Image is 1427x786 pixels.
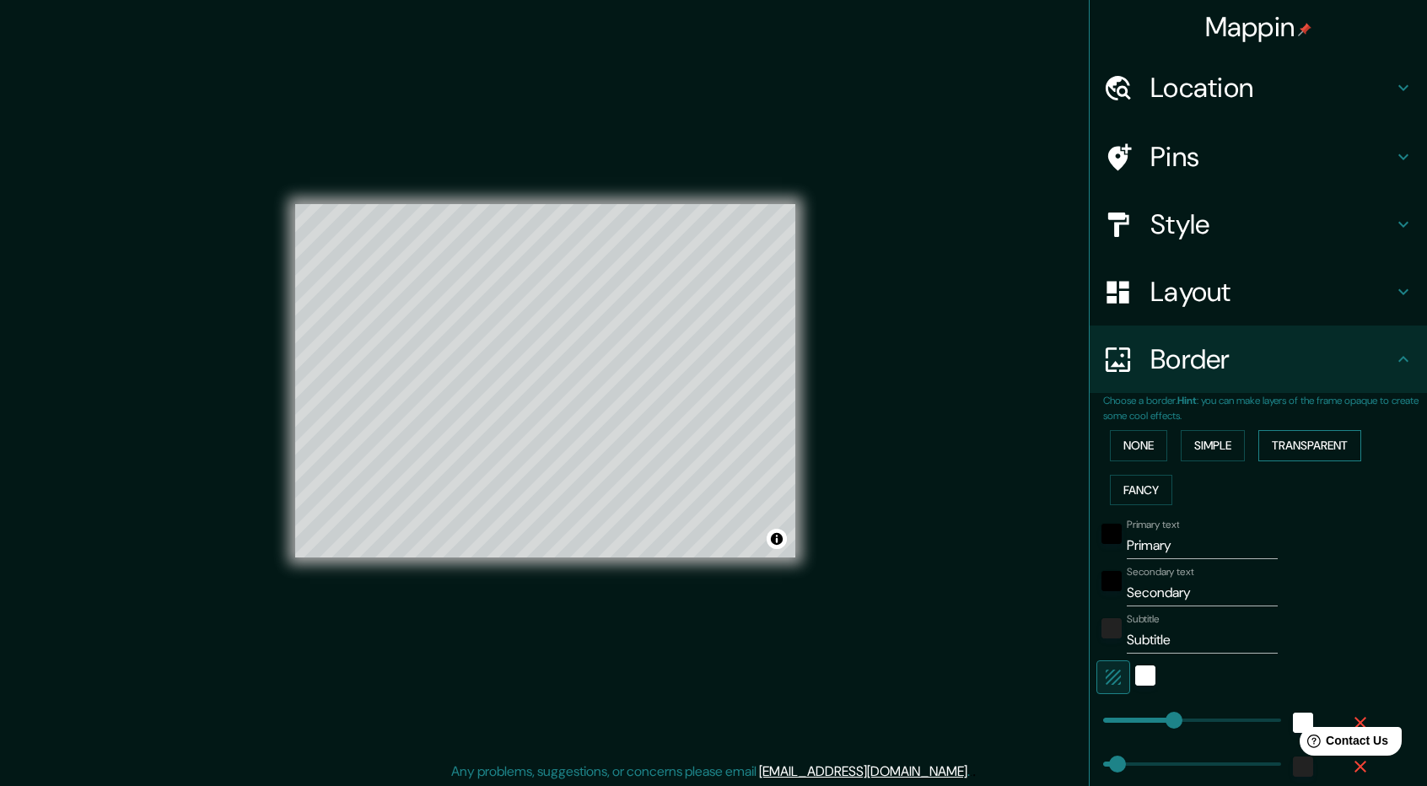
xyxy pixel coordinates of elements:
h4: Pins [1150,140,1393,174]
p: Choose a border. : you can make layers of the frame opaque to create some cool effects. [1103,393,1427,423]
button: Simple [1181,430,1245,461]
button: Fancy [1110,475,1172,506]
h4: Location [1150,71,1393,105]
div: Pins [1090,123,1427,191]
div: Location [1090,54,1427,121]
div: . [970,762,972,782]
button: black [1101,571,1122,591]
iframe: Help widget launcher [1277,720,1408,767]
div: Layout [1090,258,1427,326]
label: Subtitle [1127,612,1160,627]
div: . [972,762,976,782]
h4: Layout [1150,275,1393,309]
label: Primary text [1127,518,1179,532]
div: Border [1090,326,1427,393]
img: pin-icon.png [1298,23,1311,36]
p: Any problems, suggestions, or concerns please email . [451,762,970,782]
h4: Style [1150,207,1393,241]
h4: Border [1150,342,1393,376]
button: None [1110,430,1167,461]
button: white [1293,713,1313,733]
h4: Mappin [1205,10,1312,44]
button: white [1135,665,1155,686]
button: color-222222 [1101,618,1122,638]
button: black [1101,524,1122,544]
button: Transparent [1258,430,1361,461]
div: Style [1090,191,1427,258]
b: Hint [1177,394,1197,407]
button: Toggle attribution [767,529,787,549]
a: [EMAIL_ADDRESS][DOMAIN_NAME] [759,762,967,780]
label: Secondary text [1127,565,1194,579]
